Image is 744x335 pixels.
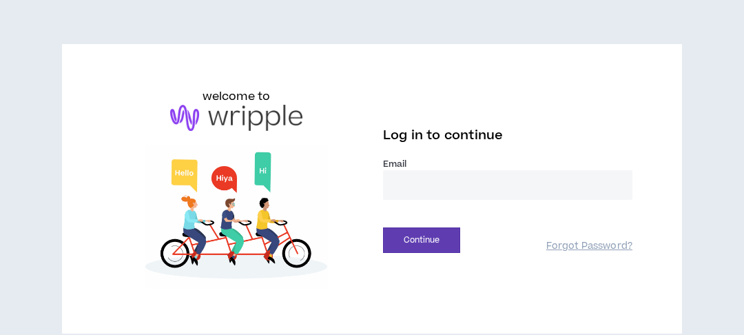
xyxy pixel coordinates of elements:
[383,127,503,144] span: Log in to continue
[546,240,632,253] a: Forgot Password?
[383,227,460,253] button: Continue
[203,88,271,105] h6: welcome to
[170,105,302,131] img: logo-brand.png
[112,145,361,290] img: Welcome to Wripple
[383,158,632,170] label: Email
